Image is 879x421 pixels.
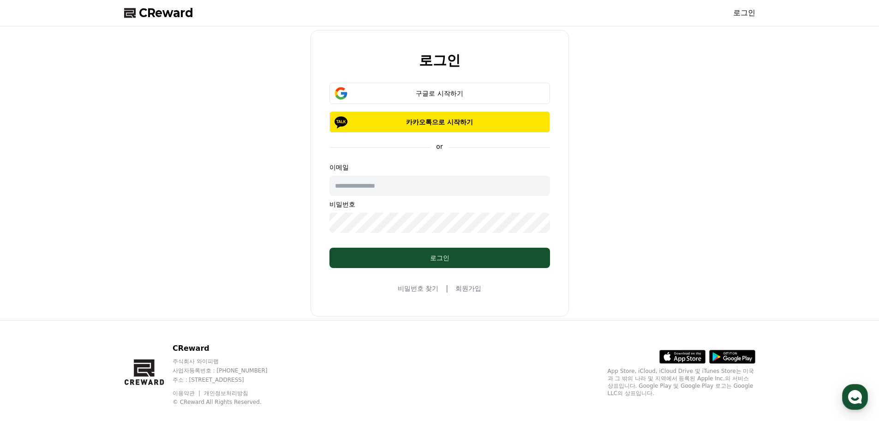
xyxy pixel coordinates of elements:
a: 이용약관 [173,390,202,397]
a: 비밀번호 찾기 [398,284,438,293]
p: App Store, iCloud, iCloud Drive 및 iTunes Store는 미국과 그 밖의 나라 및 지역에서 등록된 Apple Inc.의 서비스 상표입니다. Goo... [608,367,755,397]
h2: 로그인 [419,53,460,68]
button: 카카오톡으로 시작하기 [329,111,550,133]
a: 로그인 [733,7,755,18]
button: 로그인 [329,248,550,268]
p: 주식회사 와이피랩 [173,358,285,365]
p: 사업자등록번호 : [PHONE_NUMBER] [173,367,285,374]
a: CReward [124,6,193,20]
p: 비밀번호 [329,200,550,209]
span: | [446,283,448,294]
p: 카카오톡으로 시작하기 [343,117,537,127]
p: © CReward All Rights Reserved. [173,398,285,406]
p: or [431,142,448,151]
p: 주소 : [STREET_ADDRESS] [173,376,285,384]
span: CReward [139,6,193,20]
p: CReward [173,343,285,354]
a: 회원가입 [455,284,481,293]
p: 이메일 [329,163,550,172]
div: 구글로 시작하기 [343,89,537,98]
div: 로그인 [348,253,532,262]
a: 개인정보처리방침 [204,390,248,397]
button: 구글로 시작하기 [329,83,550,104]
